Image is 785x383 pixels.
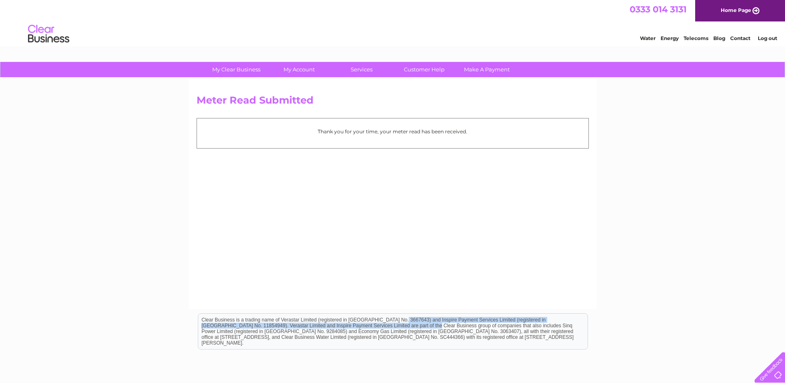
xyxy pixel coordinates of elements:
img: logo.png [28,21,70,47]
a: Log out [758,35,777,41]
a: My Account [265,62,333,77]
a: Contact [730,35,750,41]
a: Services [328,62,396,77]
a: Water [640,35,656,41]
a: Blog [713,35,725,41]
h2: Meter Read Submitted [197,95,589,110]
a: 0333 014 3131 [630,4,687,14]
a: Telecoms [684,35,708,41]
p: Thank you for your time, your meter read has been received. [201,128,584,135]
div: Clear Business is a trading name of Verastar Limited (registered in [GEOGRAPHIC_DATA] No. 3667643... [198,5,588,40]
a: Customer Help [390,62,458,77]
a: My Clear Business [202,62,270,77]
a: Energy [661,35,679,41]
a: Make A Payment [453,62,521,77]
